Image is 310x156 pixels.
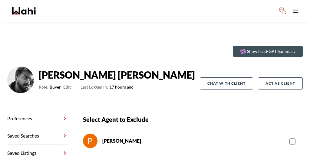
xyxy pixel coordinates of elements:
button: Toggle open navigation menu [289,5,302,17]
strong: [PERSON_NAME] [PERSON_NAME] [39,69,195,81]
span: Last Logged In: [81,84,108,89]
a: Wahi homepage [12,7,36,15]
a: Preferences [7,110,68,127]
img: ACg8ocJkirgXf_yjgVOV_lwOzs_xrTfrNWFwmZKly7S1EQgBNL954rzEiQ=s96-c [7,67,34,93]
img: chat avatar [83,134,97,148]
span: Buyer [50,83,61,91]
button: Show Lead-GPT Summary [233,46,303,57]
div: [PERSON_NAME] [102,137,141,145]
button: Chat with client [200,77,253,89]
p: Show Lead-GPT Summary [247,48,295,54]
span: 17 hours ago [81,83,134,91]
button: Edit [63,83,71,91]
a: Saved Searches [7,127,68,145]
span: Role: [39,83,48,91]
strong: Select Agent to Exclude [83,116,149,123]
button: Act as Client [258,77,303,89]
